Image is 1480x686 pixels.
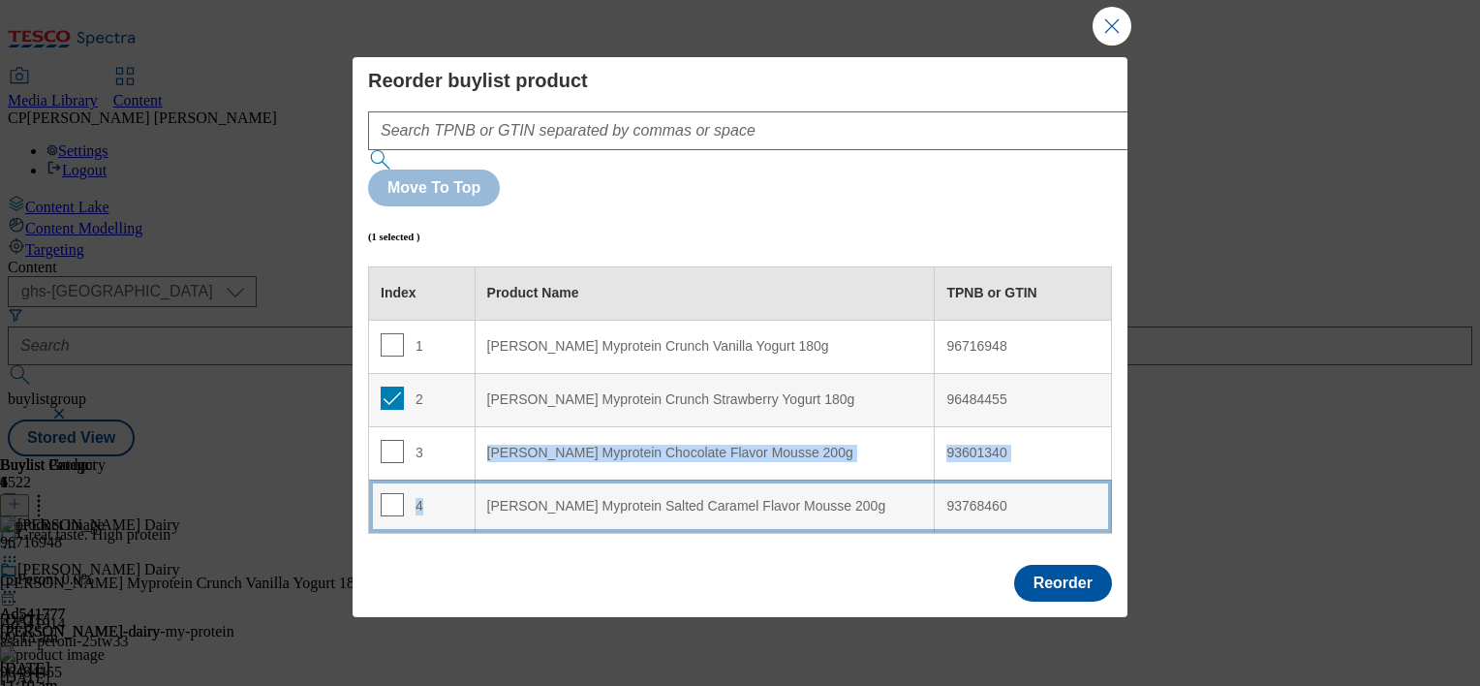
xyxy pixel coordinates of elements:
div: 96484455 [946,391,1099,409]
div: 4 [381,493,463,521]
div: Modal [353,57,1127,617]
div: TPNB or GTIN [946,285,1099,302]
div: Index [381,285,463,302]
h4: Reorder buylist product [368,69,1112,92]
div: 93768460 [946,498,1099,515]
h6: (1 selected ) [368,231,420,242]
div: Product Name [487,285,923,302]
input: Search TPNB or GTIN separated by commas or space [368,111,1187,150]
div: 93601340 [946,445,1099,462]
div: [PERSON_NAME] Myprotein Crunch Vanilla Yogurt 180g [487,338,923,356]
div: 1 [381,333,463,361]
div: 3 [381,440,463,468]
div: 96716948 [946,338,1099,356]
div: [PERSON_NAME] Myprotein Chocolate Flavor Mousse 200g [487,445,923,462]
div: [PERSON_NAME] Myprotein Salted Caramel Flavor Mousse 200g [487,498,923,515]
button: Reorder [1014,565,1112,602]
button: Close Modal [1093,7,1131,46]
button: Move To Top [368,170,500,206]
div: [PERSON_NAME] Myprotein Crunch Strawberry Yogurt 180g [487,391,923,409]
div: 2 [381,387,463,415]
